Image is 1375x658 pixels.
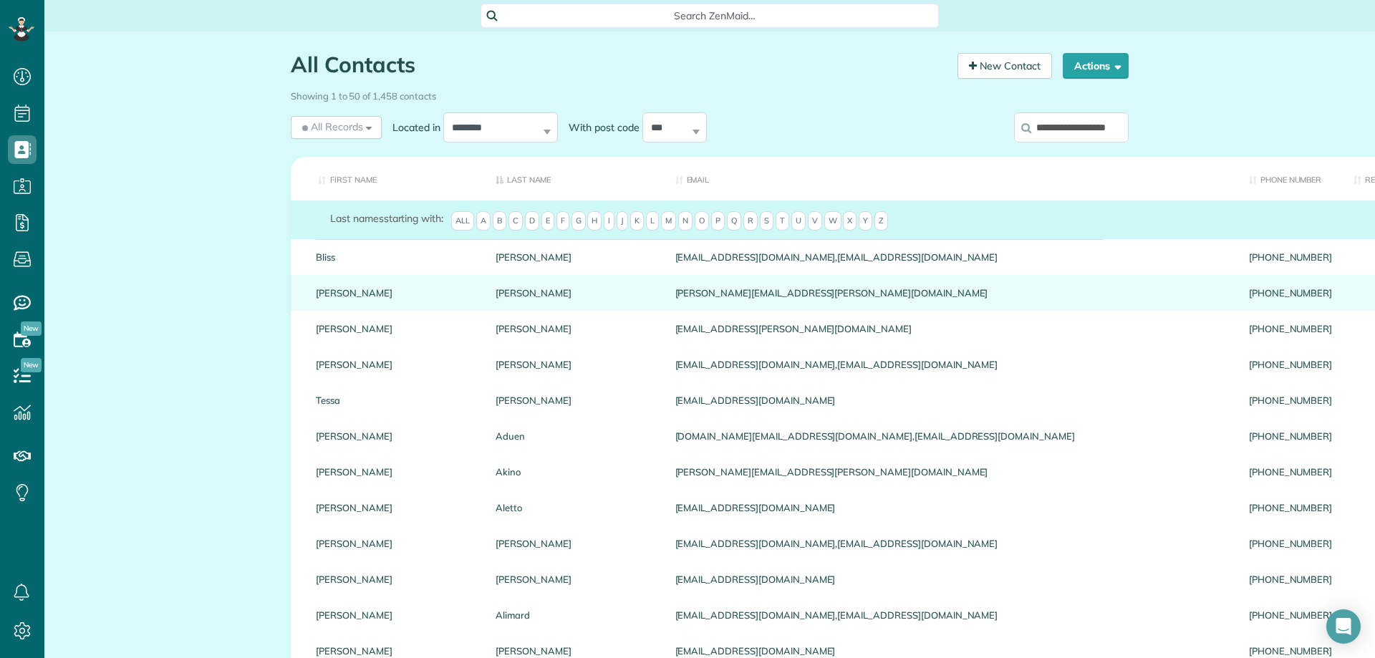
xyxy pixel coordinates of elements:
span: All [451,211,474,231]
div: [EMAIL_ADDRESS][DOMAIN_NAME],[EMAIL_ADDRESS][DOMAIN_NAME] [665,347,1238,382]
a: Aletto [496,503,654,513]
a: [PERSON_NAME] [496,574,654,584]
a: [PERSON_NAME] [316,646,474,656]
span: U [791,211,806,231]
div: [PHONE_NUMBER] [1238,490,1343,526]
span: E [541,211,554,231]
div: [EMAIL_ADDRESS][DOMAIN_NAME] [665,382,1238,418]
a: [PERSON_NAME] [316,574,474,584]
span: G [571,211,586,231]
span: B [493,211,506,231]
span: New [21,321,42,336]
div: [PHONE_NUMBER] [1238,275,1343,311]
a: [PERSON_NAME] [316,288,474,298]
span: Last names [330,212,384,225]
div: Open Intercom Messenger [1326,609,1361,644]
th: Last Name: activate to sort column descending [485,157,665,200]
div: [PHONE_NUMBER] [1238,418,1343,454]
span: X [843,211,857,231]
div: [EMAIL_ADDRESS][DOMAIN_NAME],[EMAIL_ADDRESS][DOMAIN_NAME] [665,526,1238,561]
div: [PHONE_NUMBER] [1238,239,1343,275]
div: [DOMAIN_NAME][EMAIL_ADDRESS][DOMAIN_NAME],[EMAIL_ADDRESS][DOMAIN_NAME] [665,418,1238,454]
div: [EMAIL_ADDRESS][DOMAIN_NAME],[EMAIL_ADDRESS][DOMAIN_NAME] [665,597,1238,633]
th: First Name: activate to sort column ascending [291,157,485,200]
span: P [711,211,725,231]
div: [EMAIL_ADDRESS][DOMAIN_NAME] [665,490,1238,526]
div: [EMAIL_ADDRESS][PERSON_NAME][DOMAIN_NAME] [665,311,1238,347]
span: W [824,211,841,231]
span: I [604,211,614,231]
span: Z [874,211,888,231]
span: Y [859,211,872,231]
a: [PERSON_NAME] [316,467,474,477]
a: [PERSON_NAME] [496,395,654,405]
div: [EMAIL_ADDRESS][DOMAIN_NAME] [665,561,1238,597]
div: [PHONE_NUMBER] [1238,526,1343,561]
a: [PERSON_NAME] [316,538,474,548]
th: Email: activate to sort column ascending [665,157,1238,200]
div: [PERSON_NAME][EMAIL_ADDRESS][PERSON_NAME][DOMAIN_NAME] [665,454,1238,490]
div: [PHONE_NUMBER] [1238,382,1343,418]
span: All Records [299,120,363,134]
span: T [776,211,789,231]
div: [PHONE_NUMBER] [1238,347,1343,382]
a: Tessa [316,395,474,405]
a: [PERSON_NAME] [496,324,654,334]
a: [PERSON_NAME] [496,359,654,369]
span: R [743,211,758,231]
span: L [646,211,659,231]
div: [PHONE_NUMBER] [1238,454,1343,490]
a: [PERSON_NAME] [316,359,474,369]
span: D [525,211,539,231]
a: [PERSON_NAME] [496,252,654,262]
span: O [695,211,709,231]
div: [EMAIL_ADDRESS][DOMAIN_NAME],[EMAIL_ADDRESS][DOMAIN_NAME] [665,239,1238,275]
a: [PERSON_NAME] [316,431,474,441]
span: F [556,211,569,231]
span: C [508,211,523,231]
a: [PERSON_NAME] [496,288,654,298]
a: [PERSON_NAME] [316,610,474,620]
h1: All Contacts [291,53,947,77]
div: [PHONE_NUMBER] [1238,597,1343,633]
a: [PERSON_NAME] [316,503,474,513]
span: H [587,211,602,231]
span: J [617,211,628,231]
button: Actions [1063,53,1129,79]
label: With post code [558,120,642,135]
label: starting with: [330,211,443,226]
label: Located in [382,120,443,135]
span: New [21,358,42,372]
span: A [476,211,491,231]
div: [PHONE_NUMBER] [1238,311,1343,347]
a: Aduen [496,431,654,441]
a: New Contact [957,53,1052,79]
span: N [678,211,693,231]
a: Alimard [496,610,654,620]
th: Phone number: activate to sort column ascending [1238,157,1343,200]
span: K [630,211,644,231]
a: [PERSON_NAME] [496,646,654,656]
a: [PERSON_NAME] [316,324,474,334]
div: [PHONE_NUMBER] [1238,561,1343,597]
span: Q [727,211,741,231]
span: V [808,211,822,231]
a: [PERSON_NAME] [496,538,654,548]
a: Bliss [316,252,474,262]
span: S [760,211,773,231]
div: Showing 1 to 50 of 1,458 contacts [291,84,1129,103]
div: [PERSON_NAME][EMAIL_ADDRESS][PERSON_NAME][DOMAIN_NAME] [665,275,1238,311]
a: Akino [496,467,654,477]
span: M [661,211,676,231]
